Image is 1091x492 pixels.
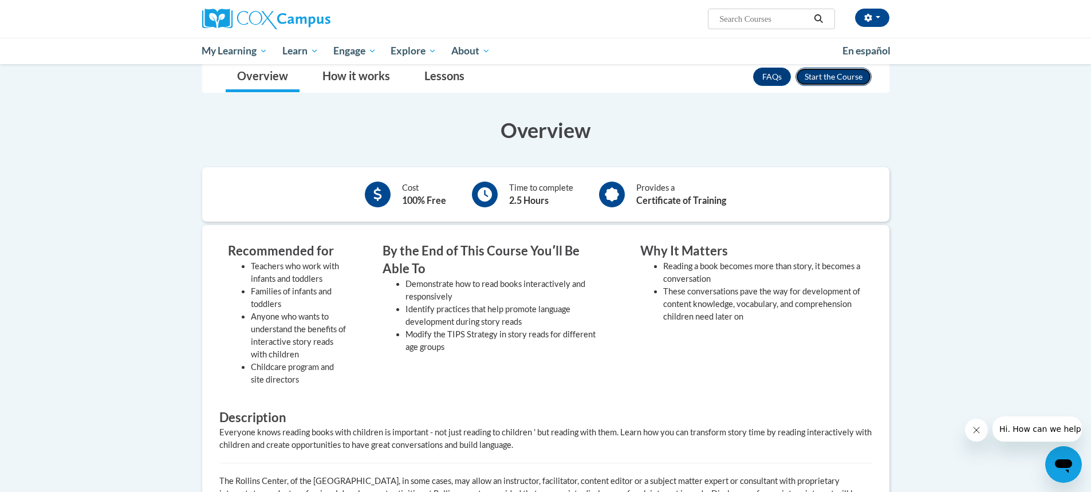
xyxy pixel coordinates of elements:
[226,62,300,92] a: Overview
[251,260,348,285] li: Teachers who work with infants and toddlers
[855,9,889,27] button: Account Settings
[636,182,726,207] div: Provides a
[835,39,898,63] a: En español
[405,303,606,328] li: Identify practices that help promote language development during story reads
[413,62,476,92] a: Lessons
[202,116,889,144] h3: Overview
[219,409,872,427] h3: Description
[663,260,864,285] li: Reading a book becomes more than story, it becomes a conversation
[402,182,446,207] div: Cost
[842,45,891,57] span: En español
[753,68,791,86] a: FAQs
[509,182,573,207] div: Time to complete
[185,38,907,64] div: Main menu
[718,12,810,26] input: Search Courses
[810,12,827,26] button: Search
[509,195,549,206] b: 2.5 Hours
[7,8,93,17] span: Hi. How can we help?
[992,416,1082,442] iframe: Message from company
[1045,446,1082,483] iframe: Button to launch messaging window
[251,285,348,310] li: Families of infants and toddlers
[202,9,330,29] img: Cox Campus
[795,68,872,86] button: Enroll
[202,44,267,58] span: My Learning
[251,310,348,361] li: Anyone who wants to understand the benefits of interactive story reads with children
[636,195,726,206] b: Certificate of Training
[195,38,275,64] a: My Learning
[405,328,606,353] li: Modify the TIPS Strategy in story reads for different age groups
[326,38,384,64] a: Engage
[311,62,401,92] a: How it works
[451,44,490,58] span: About
[251,361,348,386] li: Childcare program and site directors
[228,242,348,260] h3: Recommended for
[383,242,606,278] h3: By the End of This Course Youʹll Be Able To
[219,426,872,451] div: Everyone knows reading books with children is important - not just reading to children ' but read...
[640,242,864,260] h3: Why It Matters
[391,44,436,58] span: Explore
[965,419,988,442] iframe: Close message
[202,9,420,29] a: Cox Campus
[383,38,444,64] a: Explore
[663,285,864,323] li: These conversations pave the way for development of content knowledge, vocabulary, and comprehens...
[444,38,498,64] a: About
[402,195,446,206] b: 100% Free
[333,44,376,58] span: Engage
[275,38,326,64] a: Learn
[405,278,606,303] li: Demonstrate how to read books interactively and responsively
[282,44,318,58] span: Learn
